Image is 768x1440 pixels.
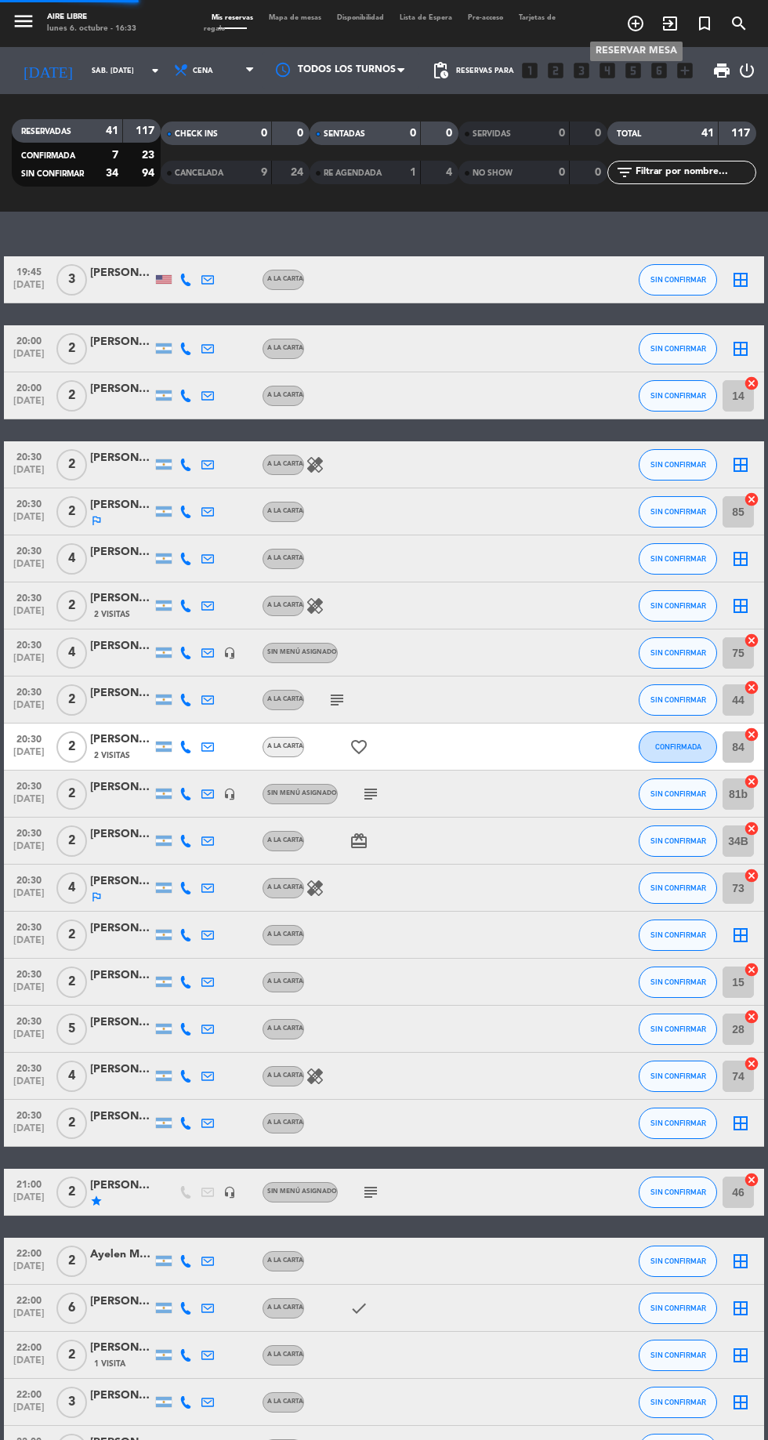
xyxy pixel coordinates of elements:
[9,1076,49,1094] span: [DATE]
[267,555,303,561] span: A LA CARTA
[350,832,368,851] i: card_giftcard
[731,1299,750,1318] i: border_all
[9,349,49,367] span: [DATE]
[650,460,706,469] span: SIN CONFIRMAR
[267,931,303,938] span: A LA CARTA
[56,264,87,296] span: 3
[410,128,416,139] strong: 0
[744,1056,759,1072] i: cancel
[650,978,706,986] span: SIN CONFIRMAR
[267,345,303,351] span: A LA CARTA
[297,128,306,139] strong: 0
[106,125,118,136] strong: 41
[9,1192,49,1210] span: [DATE]
[392,14,460,21] span: Lista de Espera
[267,1398,303,1405] span: A LA CARTA
[649,60,669,81] i: looks_6
[350,1299,368,1318] i: check
[595,167,604,178] strong: 0
[90,778,153,796] div: [PERSON_NAME]
[9,1290,49,1308] span: 22:00
[21,170,84,178] span: SIN CONFIRMAR
[56,380,87,412] span: 2
[9,1384,49,1402] span: 22:00
[12,55,84,86] i: [DATE]
[650,648,706,657] span: SIN CONFIRMAR
[175,130,218,138] span: CHECK INS
[744,1009,759,1025] i: cancel
[267,1188,337,1195] span: Sin menú asignado
[9,588,49,606] span: 20:30
[90,825,153,843] div: [PERSON_NAME]
[90,967,153,985] div: [PERSON_NAME]
[639,919,717,951] button: SIN CONFIRMAR
[744,774,759,789] i: cancel
[56,778,87,810] span: 2
[56,967,87,998] span: 2
[267,461,303,467] span: A LA CARTA
[56,333,87,365] span: 2
[460,14,511,21] span: Pre-acceso
[90,333,153,351] div: [PERSON_NAME]
[106,168,118,179] strong: 34
[9,378,49,396] span: 20:00
[9,606,49,624] span: [DATE]
[324,130,365,138] span: SENTADAS
[456,67,514,75] span: Reservas para
[650,1188,706,1196] span: SIN CONFIRMAR
[223,647,236,659] i: headset_mic
[731,1393,750,1412] i: border_all
[639,684,717,716] button: SIN CONFIRMAR
[267,276,303,282] span: A LA CARTA
[9,935,49,953] span: [DATE]
[9,280,49,298] span: [DATE]
[639,967,717,998] button: SIN CONFIRMAR
[56,919,87,951] span: 2
[9,1105,49,1123] span: 20:30
[306,455,324,474] i: healing
[623,60,643,81] i: looks_5
[661,14,679,33] i: exit_to_app
[626,14,645,33] i: add_circle_outline
[590,41,683,60] div: RESERVAR MESA
[267,602,303,608] span: A LA CARTA
[267,649,337,655] span: Sin menú asignado
[650,789,706,798] span: SIN CONFIRMAR
[328,691,346,709] i: subject
[9,729,49,747] span: 20:30
[267,978,303,985] span: A LA CARTA
[94,608,130,621] span: 2 Visitas
[615,163,634,182] i: filter_list
[731,455,750,474] i: border_all
[617,130,641,138] span: TOTAL
[9,964,49,982] span: 20:30
[639,543,717,575] button: SIN CONFIRMAR
[267,1072,303,1079] span: A LA CARTA
[639,1177,717,1208] button: SIN CONFIRMAR
[639,496,717,528] button: SIN CONFIRMAR
[21,152,75,160] span: CONFIRMADA
[639,1340,717,1371] button: SIN CONFIRMAR
[9,494,49,512] span: 20:30
[204,14,261,21] span: Mis reservas
[639,731,717,763] button: CONFIRMADA
[744,868,759,883] i: cancel
[56,1246,87,1277] span: 2
[56,637,87,669] span: 4
[90,1195,103,1207] i: star
[267,743,303,749] span: A LA CARTA
[730,14,748,33] i: search
[90,1339,153,1357] div: [PERSON_NAME] Del [PERSON_NAME]
[261,14,329,21] span: Mapa de mesas
[9,1308,49,1326] span: [DATE]
[639,1014,717,1045] button: SIN CONFIRMAR
[9,776,49,794] span: 20:30
[9,512,49,530] span: [DATE]
[650,507,706,516] span: SIN CONFIRMAR
[9,841,49,859] span: [DATE]
[142,168,158,179] strong: 94
[56,449,87,481] span: 2
[431,61,450,80] span: pending_actions
[675,60,695,81] i: add_box
[90,890,103,903] i: outlined_flag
